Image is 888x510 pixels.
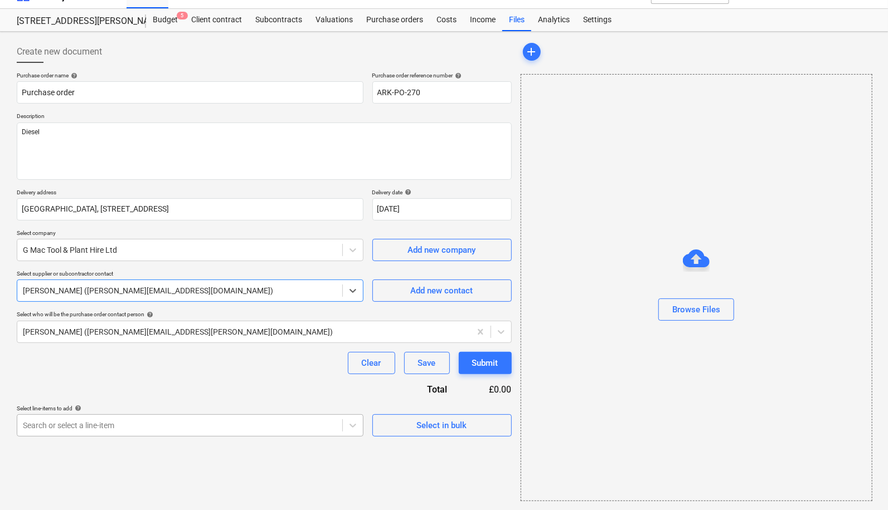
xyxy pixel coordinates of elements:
[17,122,512,180] textarea: Diesel
[525,45,538,58] span: add
[17,229,363,239] p: Select company
[17,81,363,104] input: Document name
[408,243,476,257] div: Add new company
[362,356,381,370] div: Clear
[472,356,498,370] div: Submit
[403,189,412,195] span: help
[17,16,133,27] div: [STREET_ADDRESS][PERSON_NAME]
[417,418,467,433] div: Select in bulk
[430,9,463,31] a: Costs
[372,414,512,437] button: Select in bulk
[17,311,512,318] div: Select who will be the purchase order contact person
[17,112,512,122] p: Description
[459,352,512,374] button: Submit
[463,9,502,31] a: Income
[372,72,512,79] div: Purchase order reference number
[411,283,473,298] div: Add new contact
[17,72,363,79] div: Purchase order name
[146,9,185,31] a: Budget5
[404,352,450,374] button: Save
[672,302,720,317] div: Browse Files
[72,405,81,411] span: help
[453,72,462,79] span: help
[372,189,512,196] div: Delivery date
[576,9,618,31] a: Settings
[177,12,188,19] span: 5
[17,45,102,58] span: Create new document
[372,198,512,220] input: Delivery date not specified
[144,311,153,318] span: help
[17,405,363,412] div: Select line-items to add
[309,9,360,31] a: Valuations
[185,9,249,31] a: Client contract
[531,9,576,31] a: Analytics
[17,198,363,220] input: Delivery address
[521,74,872,501] div: Browse Files
[146,9,185,31] div: Budget
[658,298,734,321] button: Browse Files
[372,81,512,104] input: Reference number
[17,189,363,198] p: Delivery address
[69,72,77,79] span: help
[17,270,363,279] p: Select supplier or subcontractor contact
[360,9,430,31] a: Purchase orders
[418,356,436,370] div: Save
[372,279,512,302] button: Add new contact
[465,383,512,396] div: £0.00
[502,9,531,31] a: Files
[372,239,512,261] button: Add new company
[367,383,465,396] div: Total
[348,352,395,374] button: Clear
[249,9,309,31] a: Subcontracts
[832,457,888,510] iframe: Chat Widget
